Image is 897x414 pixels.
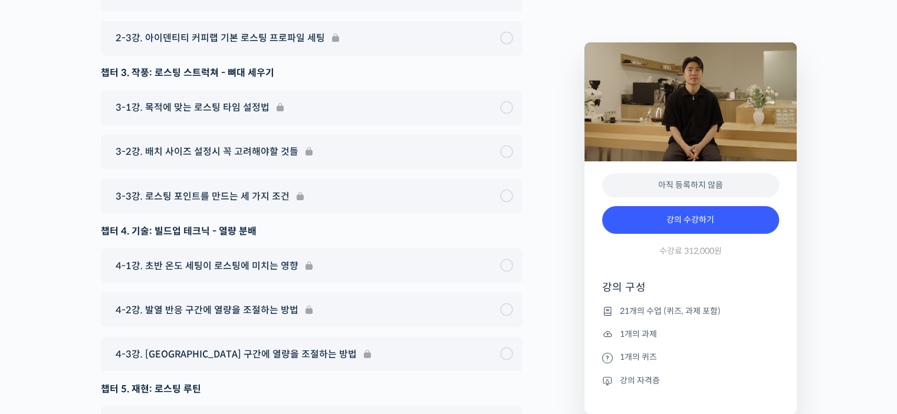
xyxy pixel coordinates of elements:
a: 강의 수강하기 [602,206,779,234]
span: 수강료 312,000원 [659,246,722,257]
div: 챕터 4. 기술: 빌드업 테크닉 - 열량 분배 [101,223,522,239]
span: 설정 [182,334,196,343]
h4: 강의 구성 [602,280,779,304]
span: 홈 [37,334,44,343]
div: 아직 등록하지 않음 [602,173,779,197]
a: 설정 [152,316,226,346]
span: 대화 [108,334,122,344]
li: 21개의 수업 (퀴즈, 과제 포함) [602,304,779,318]
li: 강의 자격증 [602,373,779,387]
a: 대화 [78,316,152,346]
li: 1개의 과제 [602,327,779,341]
div: 챕터 5. 재현: 로스팅 루틴 [101,380,522,396]
div: 챕터 3. 작풍: 로스팅 스트럭쳐 - 뼈대 세우기 [101,65,522,81]
li: 1개의 퀴즈 [602,350,779,365]
a: 홈 [4,316,78,346]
